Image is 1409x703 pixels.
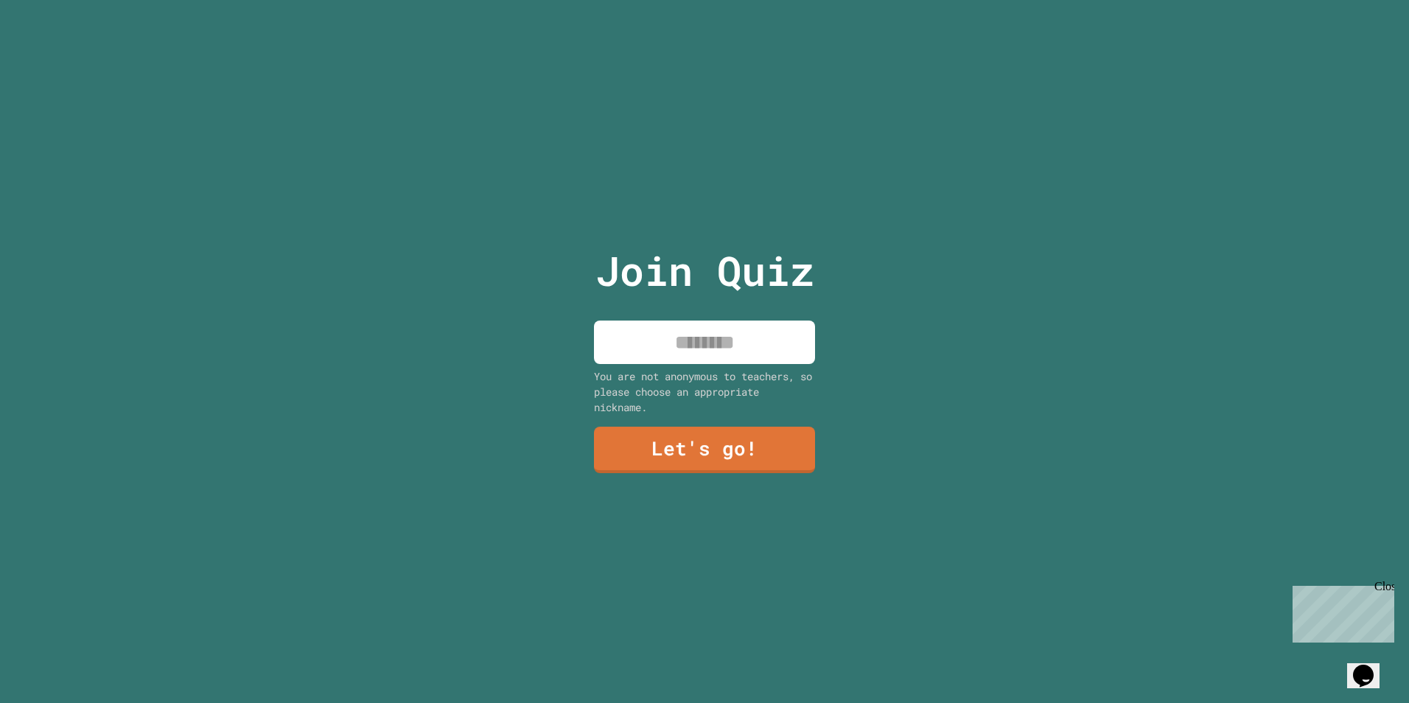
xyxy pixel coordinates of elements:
[1347,644,1394,688] iframe: chat widget
[6,6,102,94] div: Chat with us now!Close
[1287,580,1394,643] iframe: chat widget
[594,427,815,473] a: Let's go!
[595,240,814,301] p: Join Quiz
[594,368,815,415] div: You are not anonymous to teachers, so please choose an appropriate nickname.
